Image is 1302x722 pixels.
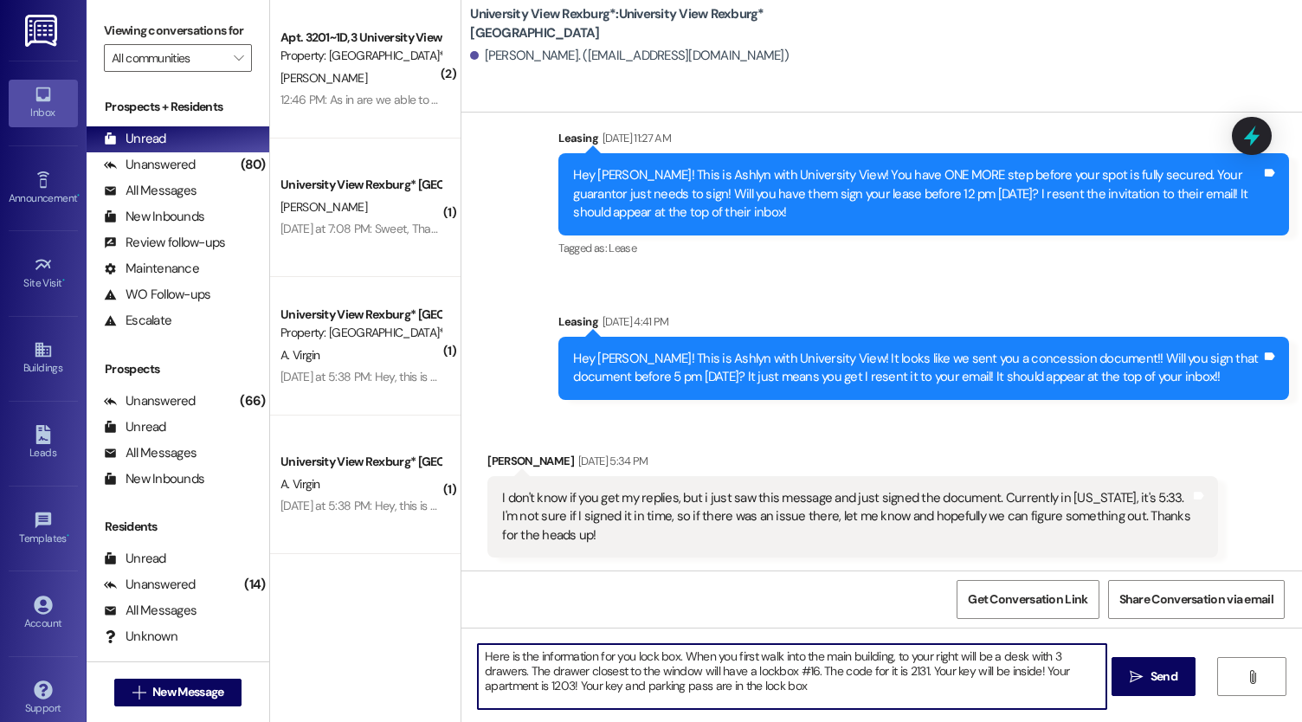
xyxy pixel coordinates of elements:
[1151,667,1177,686] span: Send
[280,47,441,65] div: Property: [GEOGRAPHIC_DATA]*
[87,518,269,536] div: Residents
[62,274,65,287] span: •
[9,675,78,722] a: Support
[104,550,166,568] div: Unread
[280,306,441,324] div: University View Rexburg* [GEOGRAPHIC_DATA]
[112,44,224,72] input: All communities
[280,29,441,47] div: Apt. 3201~1D, 3 University View Rexburg
[609,241,636,255] span: Lease
[87,98,269,116] div: Prospects + Residents
[235,388,269,415] div: (66)
[478,644,1106,709] textarea: Here is the information for you lock box. When you first walk into the main building, to your rig...
[25,15,61,47] img: ResiDesk Logo
[104,182,197,200] div: All Messages
[104,130,166,148] div: Unread
[598,129,671,147] div: [DATE] 11:27 AM
[1112,657,1196,696] button: Send
[9,506,78,552] a: Templates •
[104,17,252,44] label: Viewing conversations for
[558,313,1289,337] div: Leasing
[280,221,538,236] div: [DATE] at 7:08 PM: Sweet, Thanks! Can we do 5-9?
[9,250,78,297] a: Site Visit •
[280,92,557,107] div: 12:46 PM: As in are we able to come and celebrate? 👀
[9,420,78,467] a: Leads
[280,324,441,342] div: Property: [GEOGRAPHIC_DATA]*
[280,453,441,471] div: University View Rexburg* [GEOGRAPHIC_DATA]
[280,476,320,492] span: A. Virgin
[104,392,196,410] div: Unanswered
[236,151,269,178] div: (80)
[470,5,816,42] b: University View Rexburg*: University View Rexburg* [GEOGRAPHIC_DATA]
[280,176,441,194] div: University View Rexburg* [GEOGRAPHIC_DATA]
[104,208,204,226] div: New Inbounds
[9,590,78,637] a: Account
[280,70,367,86] span: [PERSON_NAME]
[1246,670,1259,684] i: 
[104,628,177,646] div: Unknown
[104,312,171,330] div: Escalate
[968,590,1087,609] span: Get Conversation Link
[104,156,196,174] div: Unanswered
[104,602,197,620] div: All Messages
[9,80,78,126] a: Inbox
[1119,590,1273,609] span: Share Conversation via email
[87,360,269,378] div: Prospects
[1130,670,1143,684] i: 
[114,679,242,706] button: New Message
[957,580,1099,619] button: Get Conversation Link
[280,199,367,215] span: [PERSON_NAME]
[67,530,69,542] span: •
[234,51,243,65] i: 
[574,452,648,470] div: [DATE] 5:34 PM
[558,129,1289,153] div: Leasing
[280,347,320,363] span: A. Virgin
[104,260,199,278] div: Maintenance
[104,418,166,436] div: Unread
[598,313,669,331] div: [DATE] 4:41 PM
[104,470,204,488] div: New Inbounds
[104,286,210,304] div: WO Follow-ups
[104,444,197,462] div: All Messages
[240,571,269,598] div: (14)
[9,335,78,382] a: Buildings
[132,686,145,699] i: 
[487,452,1218,476] div: [PERSON_NAME]
[152,683,223,701] span: New Message
[502,489,1190,545] div: I don't know if you get my replies, but i just saw this message and just signed the document. Cur...
[573,350,1261,387] div: Hey [PERSON_NAME]! This is Ashlyn with University View! It looks like we sent you a concession do...
[104,234,225,252] div: Review follow-ups
[280,369,1060,384] div: [DATE] at 5:38 PM: Hey, this is Austin Virgin. I was wondering about making a reservation at one ...
[104,576,196,594] div: Unanswered
[1108,580,1285,619] button: Share Conversation via email
[77,190,80,202] span: •
[558,235,1289,261] div: Tagged as:
[470,47,789,65] div: [PERSON_NAME]. ([EMAIL_ADDRESS][DOMAIN_NAME])
[280,498,1060,513] div: [DATE] at 5:38 PM: Hey, this is Austin Virgin. I was wondering about making a reservation at one ...
[573,166,1261,222] div: Hey [PERSON_NAME]! This is Ashlyn with University View! You have ONE MORE step before your spot i...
